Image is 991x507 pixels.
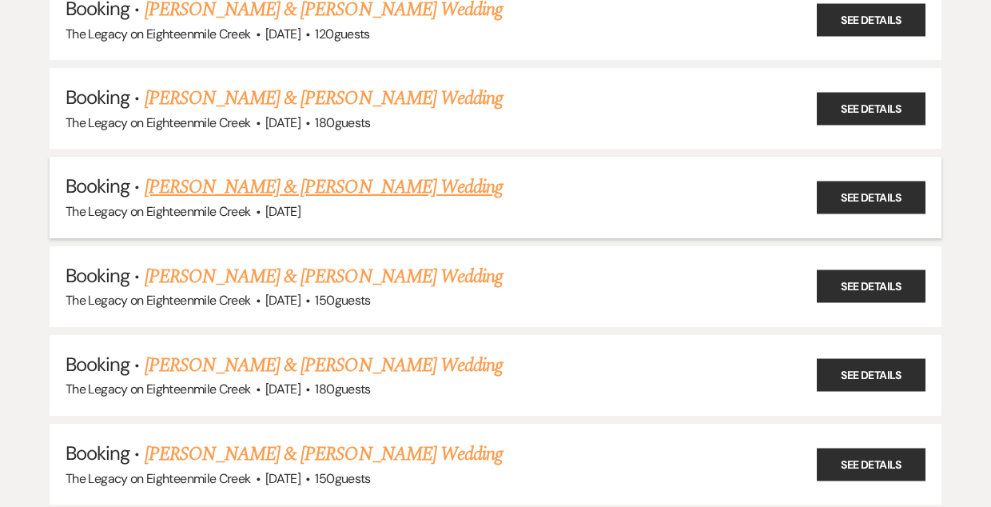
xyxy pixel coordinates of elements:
[265,203,300,220] span: [DATE]
[265,114,300,131] span: [DATE]
[66,263,129,288] span: Booking
[817,3,925,36] a: See Details
[145,440,503,469] a: [PERSON_NAME] & [PERSON_NAME] Wedding
[145,262,503,291] a: [PERSON_NAME] & [PERSON_NAME] Wedding
[315,114,370,131] span: 180 guests
[66,85,129,110] span: Booking
[817,270,925,303] a: See Details
[66,114,251,131] span: The Legacy on Eighteenmile Creek
[66,26,251,42] span: The Legacy on Eighteenmile Creek
[265,381,300,397] span: [DATE]
[315,26,369,42] span: 120 guests
[817,92,925,125] a: See Details
[817,448,925,481] a: See Details
[66,381,251,397] span: The Legacy on Eighteenmile Creek
[66,441,129,465] span: Booking
[315,292,370,309] span: 150 guests
[66,292,251,309] span: The Legacy on Eighteenmile Creek
[66,352,129,377] span: Booking
[145,173,503,202] a: [PERSON_NAME] & [PERSON_NAME] Wedding
[145,351,503,380] a: [PERSON_NAME] & [PERSON_NAME] Wedding
[265,470,300,487] span: [DATE]
[66,174,129,198] span: Booking
[817,359,925,392] a: See Details
[145,84,503,113] a: [PERSON_NAME] & [PERSON_NAME] Wedding
[265,292,300,309] span: [DATE]
[265,26,300,42] span: [DATE]
[66,470,251,487] span: The Legacy on Eighteenmile Creek
[315,381,370,397] span: 180 guests
[66,203,251,220] span: The Legacy on Eighteenmile Creek
[315,470,370,487] span: 150 guests
[817,182,925,214] a: See Details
